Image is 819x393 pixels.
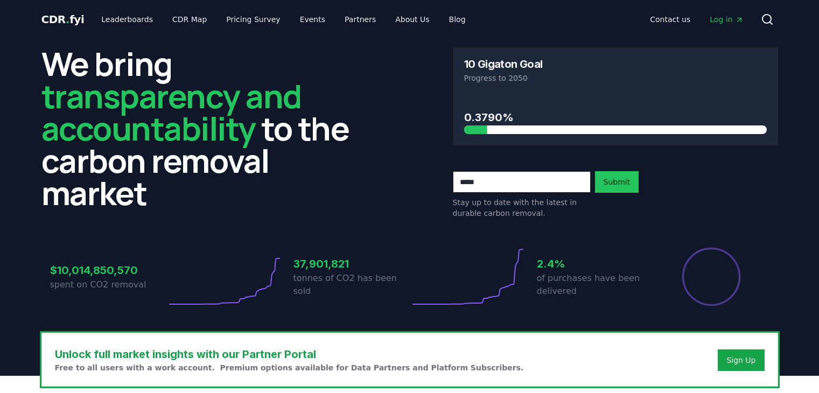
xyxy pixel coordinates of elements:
[453,197,591,219] p: Stay up to date with the latest in durable carbon removal.
[41,12,85,27] a: CDR.fyi
[50,278,166,291] p: spent on CO2 removal
[726,355,755,366] a: Sign Up
[55,346,524,362] h3: Unlock full market insights with our Partner Portal
[440,10,474,29] a: Blog
[464,59,543,69] h3: 10 Gigaton Goal
[218,10,289,29] a: Pricing Survey
[293,256,410,272] h3: 37,901,821
[464,73,767,83] p: Progress to 2050
[641,10,699,29] a: Contact us
[701,10,752,29] a: Log in
[55,362,524,373] p: Free to all users with a work account. Premium options available for Data Partners and Platform S...
[387,10,438,29] a: About Us
[41,47,367,209] h2: We bring to the carbon removal market
[164,10,215,29] a: CDR Map
[464,109,767,125] h3: 0.3790%
[93,10,162,29] a: Leaderboards
[595,171,639,193] button: Submit
[93,10,474,29] nav: Main
[537,256,653,272] h3: 2.4%
[681,247,741,307] div: Percentage of sales delivered
[41,13,85,26] span: CDR fyi
[291,10,334,29] a: Events
[710,14,743,25] span: Log in
[41,74,302,150] span: transparency and accountability
[293,272,410,298] p: tonnes of CO2 has been sold
[641,10,752,29] nav: Main
[718,349,764,371] button: Sign Up
[336,10,384,29] a: Partners
[50,262,166,278] h3: $10,014,850,570
[537,272,653,298] p: of purchases have been delivered
[66,13,69,26] span: .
